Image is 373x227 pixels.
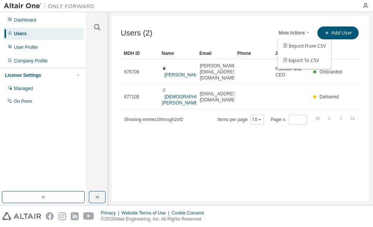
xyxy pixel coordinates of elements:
[281,41,328,51] div: Import From CSV
[46,212,54,220] img: facebook.svg
[162,47,193,59] div: Name
[281,55,328,66] div: Export To CSV
[14,98,32,104] div: On Prem
[277,26,313,39] button: More Actions
[199,47,231,59] div: Email
[14,86,33,92] div: Managed
[200,91,240,103] span: [EMAIL_ADDRESS][DOMAIN_NAME]
[4,2,98,10] img: Altair One
[162,94,215,106] a: [DEMOGRAPHIC_DATA] [PERSON_NAME]
[278,39,331,67] div: More Actions
[171,210,208,216] div: Cookie Consent
[14,44,38,50] div: User Profile
[83,212,94,220] img: youtube.svg
[317,26,359,39] button: Add User
[271,115,307,124] span: Page n.
[124,47,155,59] div: MDH ID
[124,117,183,122] span: Showing entries 1 through 2 of 2
[252,117,262,123] button: 10
[165,72,202,78] a: [PERSON_NAME]
[14,58,48,64] div: Company Profile
[14,17,36,23] div: Dashboard
[124,69,139,75] span: 676709
[200,63,240,81] span: [PERSON_NAME][EMAIL_ADDRESS][DOMAIN_NAME]
[2,212,41,220] img: altair_logo.svg
[275,66,306,78] span: Founder and CEO
[320,69,342,75] span: Onboarded
[14,31,26,37] div: Users
[71,212,79,220] img: linkedin.svg
[124,94,139,100] span: 677109
[320,94,339,100] span: Delivered
[58,212,66,220] img: instagram.svg
[101,210,121,216] div: Privacy
[218,115,264,124] span: Items per page
[121,29,152,37] span: Users (2)
[101,216,208,222] p: © 2025 Altair Engineering, Inc. All Rights Reserved.
[121,210,171,216] div: Website Terms of Use
[275,47,307,59] div: Job Title
[237,47,269,59] div: Phone
[5,72,41,78] div: License Settings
